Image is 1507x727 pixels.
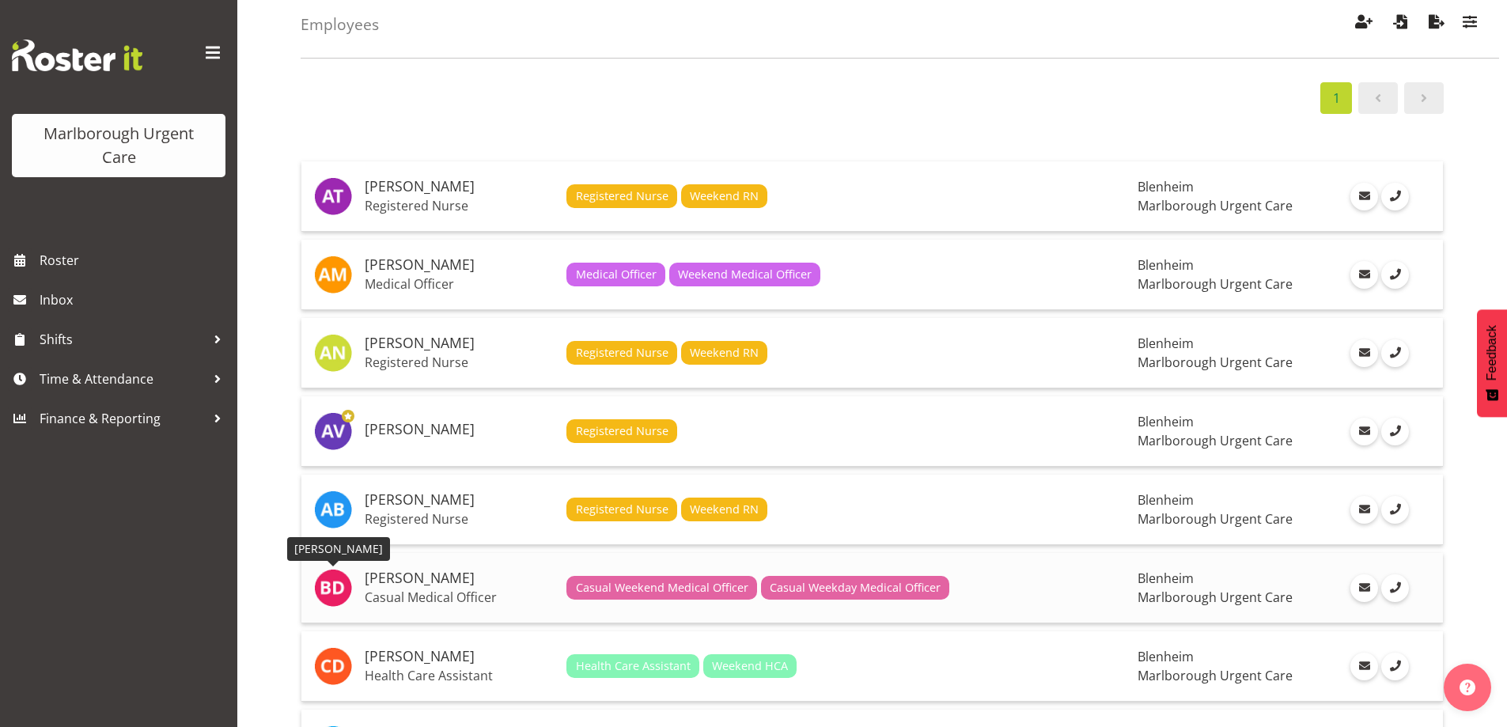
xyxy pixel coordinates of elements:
[28,122,210,169] div: Marlborough Urgent Care
[12,40,142,71] img: Rosterit website logo
[1350,261,1378,289] a: Email Employee
[1138,275,1293,293] span: Marlborough Urgent Care
[365,668,554,683] p: Health Care Assistant
[1350,653,1378,680] a: Email Employee
[1138,570,1194,587] span: Blenheim
[40,407,206,430] span: Finance & Reporting
[365,257,554,273] h5: [PERSON_NAME]
[1381,653,1409,680] a: Call Employee
[576,187,668,205] span: Registered Nurse
[1138,667,1293,684] span: Marlborough Urgent Care
[1381,339,1409,367] a: Call Employee
[1350,339,1378,367] a: Email Employee
[365,179,554,195] h5: [PERSON_NAME]
[678,266,812,283] span: Weekend Medical Officer
[1477,309,1507,417] button: Feedback - Show survey
[712,657,788,675] span: Weekend HCA
[1358,82,1398,114] a: Page 0.
[314,256,352,293] img: alexandra-madigan11823.jpg
[1350,183,1378,210] a: Email Employee
[576,501,668,518] span: Registered Nurse
[1350,574,1378,602] a: Email Employee
[40,367,206,391] span: Time & Attendance
[365,354,554,370] p: Registered Nurse
[690,344,759,362] span: Weekend RN
[1453,7,1486,42] button: Filter Employees
[1384,7,1417,42] button: Import Employees
[365,335,554,351] h5: [PERSON_NAME]
[1138,491,1194,509] span: Blenheim
[690,187,759,205] span: Weekend RN
[1485,325,1499,381] span: Feedback
[1404,82,1444,114] a: Page 2.
[576,344,668,362] span: Registered Nurse
[314,569,352,607] img: beata-danielek11843.jpg
[1420,7,1453,42] button: Export Employees
[40,248,229,272] span: Roster
[576,422,668,440] span: Registered Nurse
[1460,680,1475,695] img: help-xxl-2.png
[1138,413,1194,430] span: Blenheim
[365,422,554,437] h5: [PERSON_NAME]
[365,198,554,214] p: Registered Nurse
[365,649,554,665] h5: [PERSON_NAME]
[1381,183,1409,210] a: Call Employee
[365,276,554,292] p: Medical Officer
[1350,418,1378,445] a: Email Employee
[576,657,691,675] span: Health Care Assistant
[1350,496,1378,524] a: Email Employee
[1381,261,1409,289] a: Call Employee
[1138,256,1194,274] span: Blenheim
[314,490,352,528] img: andrew-brooks11834.jpg
[1138,589,1293,606] span: Marlborough Urgent Care
[770,579,941,596] span: Casual Weekday Medical Officer
[365,570,554,586] h5: [PERSON_NAME]
[1138,197,1293,214] span: Marlborough Urgent Care
[576,579,748,596] span: Casual Weekend Medical Officer
[314,334,352,372] img: alysia-newman-woods11835.jpg
[1347,7,1380,42] button: Create Employees
[40,328,206,351] span: Shifts
[301,16,379,33] h4: Employees
[314,647,352,685] img: cordelia-davies11838.jpg
[365,492,554,508] h5: [PERSON_NAME]
[314,412,352,450] img: amber-venning-slater11903.jpg
[690,501,759,518] span: Weekend RN
[365,511,554,527] p: Registered Nurse
[1138,648,1194,665] span: Blenheim
[1138,354,1293,371] span: Marlborough Urgent Care
[1381,574,1409,602] a: Call Employee
[1138,432,1293,449] span: Marlborough Urgent Care
[576,266,657,283] span: Medical Officer
[314,177,352,215] img: agnes-tyson11836.jpg
[1381,496,1409,524] a: Call Employee
[365,589,554,605] p: Casual Medical Officer
[40,288,229,312] span: Inbox
[1138,178,1194,195] span: Blenheim
[1138,335,1194,352] span: Blenheim
[1138,510,1293,528] span: Marlborough Urgent Care
[1381,418,1409,445] a: Call Employee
